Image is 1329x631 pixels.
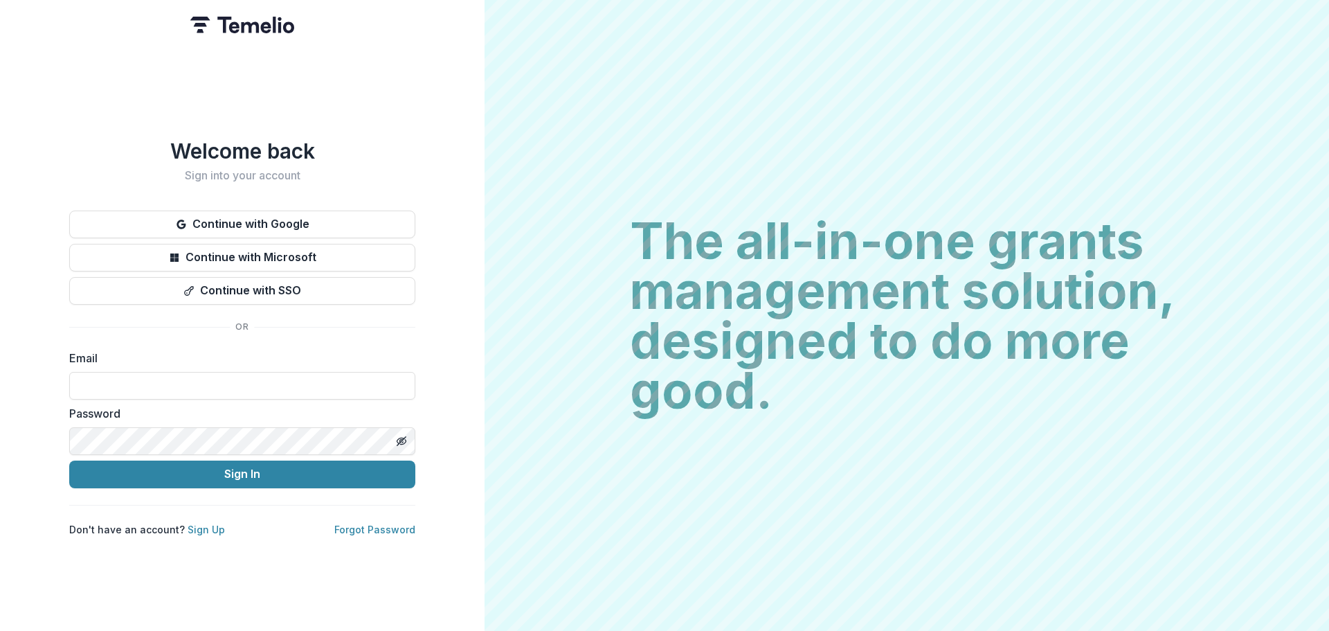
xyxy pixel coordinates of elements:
label: Email [69,350,407,366]
button: Continue with Microsoft [69,244,415,272]
h2: Sign into your account [69,169,415,182]
button: Continue with SSO [69,277,415,305]
h1: Welcome back [69,139,415,163]
a: Sign Up [188,524,225,535]
p: Don't have an account? [69,522,225,537]
a: Forgot Password [334,524,415,535]
label: Password [69,405,407,422]
img: Temelio [190,17,294,33]
button: Toggle password visibility [390,430,413,452]
button: Continue with Google [69,211,415,238]
button: Sign In [69,461,415,488]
